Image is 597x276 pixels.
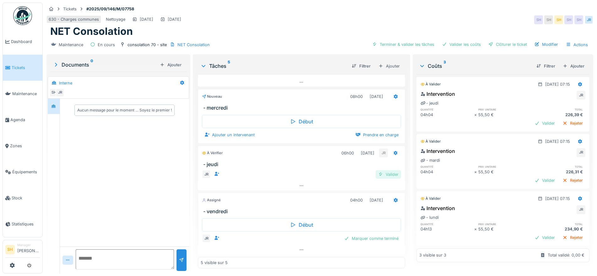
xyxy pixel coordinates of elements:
div: 226,31 € [532,169,585,175]
h6: prix unitaire [478,222,532,226]
a: Zones [3,133,42,159]
div: Ajouter [157,61,184,69]
div: Valider [532,176,557,185]
div: [DATE] [370,197,383,203]
div: À valider [421,139,441,144]
div: Intervention [421,90,455,98]
div: Ajouter [560,62,587,70]
div: 234,90 € [532,226,585,232]
a: Statistiques [3,211,42,237]
h3: - jeudi [203,161,402,167]
a: Maintenance [3,81,42,107]
div: Actions [563,40,591,49]
div: Filtrer [349,62,373,70]
h1: NET Consolation [50,25,133,37]
div: JR [577,148,585,157]
h6: prix unitaire [478,165,532,169]
div: Modifier [532,40,561,49]
div: SH [564,15,573,24]
div: Assigné [202,198,221,203]
div: × [474,112,478,118]
div: Ajouter un intervenant [202,131,257,139]
div: Tâches [200,62,347,70]
div: Intervention [421,147,455,155]
span: Statistiques [12,221,40,227]
div: Valider [376,170,401,179]
span: Maintenance [12,91,40,97]
div: Début [202,218,401,231]
div: 55,50 € [478,226,532,232]
div: JR [202,170,211,179]
span: Dashboard [11,39,40,45]
h6: quantité [421,165,474,169]
div: 226,39 € [532,112,585,118]
div: Rejeter [560,176,585,185]
li: [PERSON_NAME] [17,243,40,256]
div: 04h04 [421,169,474,175]
div: SH [534,15,543,24]
div: - lundi [421,214,439,220]
div: - jeudi [421,100,438,106]
div: Nettoyage [106,16,125,22]
div: Prendre en charge [353,131,401,139]
div: Tickets [63,6,77,12]
div: [DATE] [168,16,181,22]
div: À vérifier [202,150,223,156]
div: - mardi [421,157,440,163]
div: × [474,226,478,232]
span: Stock [12,195,40,201]
h3: - mercredi [203,105,402,111]
sup: 3 [443,62,446,70]
sup: 5 [228,62,230,70]
span: Équipements [12,169,40,175]
strong: #2025/09/146/M/07758 [84,6,137,12]
div: Intervention [421,204,455,212]
div: 04h04 [421,112,474,118]
div: Clôturer le ticket [486,40,529,49]
div: JR [577,91,585,100]
h6: total [532,107,585,111]
div: En cours [98,42,115,48]
div: Valider [532,119,557,127]
div: SH [544,15,553,24]
div: JR [56,88,64,97]
div: SH [554,15,563,24]
span: Zones [10,143,40,149]
div: À valider [421,196,441,201]
div: 04h00 [350,197,363,203]
div: [DATE] 07:15 [545,138,570,144]
div: Nouveau [202,94,222,99]
div: 5 visible sur 5 [201,260,228,266]
div: Valider les coûts [439,40,483,49]
div: NET Consolation [177,42,210,48]
div: [DATE] [361,150,374,156]
div: Manager [17,243,40,247]
div: Rejeter [560,119,585,127]
div: À valider [421,82,441,87]
div: Valider [532,233,557,242]
span: Agenda [10,117,40,123]
h6: prix unitaire [478,107,532,111]
div: [DATE] [140,16,153,22]
h3: - vendredi [203,208,402,214]
div: 08h00 [350,94,363,100]
a: SH Manager[PERSON_NAME] [5,243,40,258]
div: × [474,169,478,175]
div: 55,50 € [478,169,532,175]
div: Ajouter [376,62,403,71]
div: Début [202,115,401,128]
div: Terminer & valider les tâches [370,40,437,49]
li: SH [5,245,15,254]
div: Total validé: 0,00 € [548,252,584,258]
div: Documents [53,61,157,68]
div: JR [379,149,388,157]
div: 3 visible sur 3 [419,252,446,258]
div: Marquer comme terminé [342,234,401,243]
div: JR [577,205,585,214]
div: Maintenance [59,42,83,48]
div: Aucun message pour le moment … Soyez le premier ! [77,107,172,113]
span: Tickets [12,65,40,71]
h6: total [532,222,585,226]
div: Filtrer [534,62,558,70]
h6: total [532,165,585,169]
